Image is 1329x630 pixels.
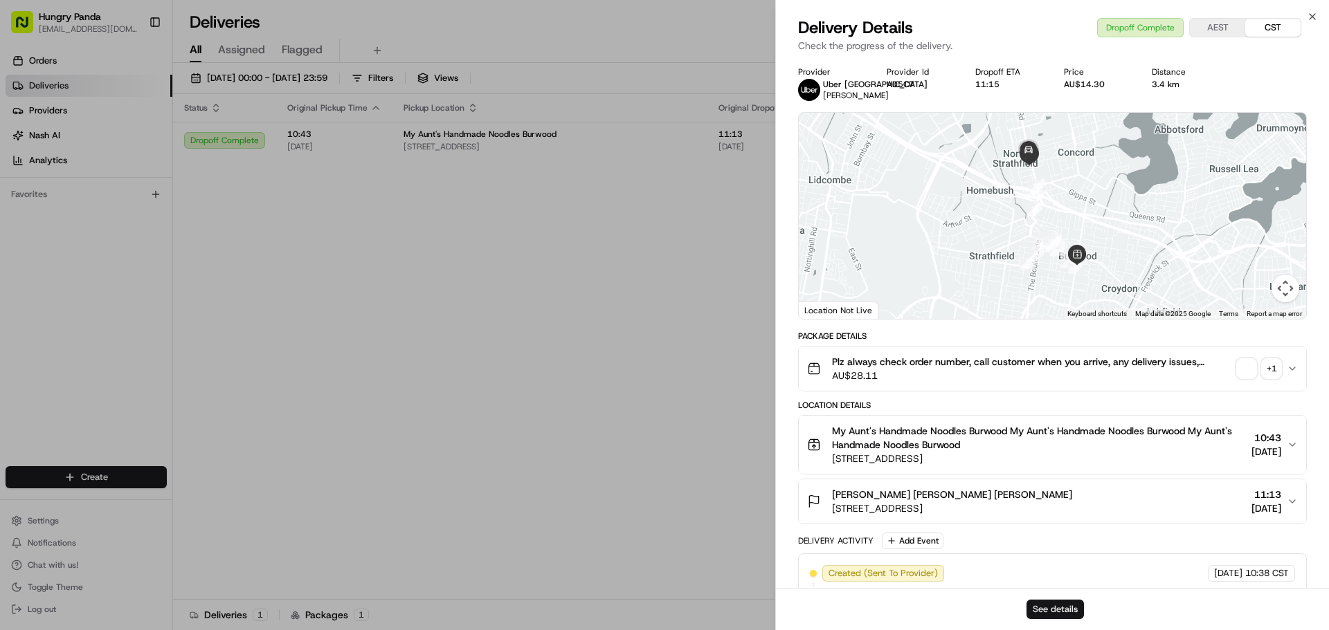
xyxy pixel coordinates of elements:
[1237,359,1281,378] button: +1
[1044,234,1059,249] div: 13
[14,311,25,322] div: 📗
[832,488,1072,501] span: [PERSON_NAME] [PERSON_NAME] [PERSON_NAME]
[43,214,112,225] span: [PERSON_NAME]
[1190,19,1245,37] button: AEST
[1020,254,1036,270] div: 2
[1251,501,1281,515] span: [DATE]
[1214,567,1242,580] span: [DATE]
[1067,309,1127,319] button: Keyboard shortcuts
[115,214,120,225] span: •
[832,424,1246,452] span: My Aunt's Handmade Noodles Burwood My Aunt's Handmade Noodles Burwood My Aunt's Handmade Noodles ...
[832,452,1246,465] span: [STREET_ADDRESS]
[1042,232,1058,248] div: 12
[1061,252,1076,268] div: 5
[1029,178,1045,194] div: 16
[799,479,1306,524] button: [PERSON_NAME] [PERSON_NAME] [PERSON_NAME][STREET_ADDRESS]11:13[DATE]
[832,369,1231,382] span: AU$28.11
[1039,232,1054,247] div: 11
[798,66,865,77] div: Provider
[823,79,928,90] span: Uber [GEOGRAPHIC_DATA]
[1272,275,1299,302] button: Map camera controls
[832,355,1231,369] span: Plz always check order number, call customer when you arrive, any delivery issues, Contact WhatsA...
[29,132,54,157] img: 1753817452368-0c19585d-7be3-40d9-9a41-2dc781b3d1eb
[62,146,190,157] div: We're available if you need us!
[1219,310,1238,317] a: Terms
[62,132,227,146] div: Start new chat
[14,180,93,191] div: Past conversations
[823,90,889,101] span: [PERSON_NAME]
[1027,600,1084,619] button: See details
[28,309,106,323] span: Knowledge Base
[14,14,42,41] img: Nash
[882,532,943,549] button: Add Event
[1247,310,1302,317] a: Report a map error
[14,55,252,77] p: Welcome 👋
[36,89,228,104] input: Clear
[802,301,848,319] img: Google
[1245,19,1301,37] button: CST
[14,201,36,223] img: Bea Lacdao
[1029,246,1044,261] div: 3
[798,79,820,101] img: uber-new-logo.jpeg
[1152,79,1218,90] div: 3.4 km
[975,79,1042,90] div: 11:15
[117,311,128,322] div: 💻
[111,304,228,328] a: 💻API Documentation
[1064,66,1130,77] div: Price
[123,214,155,225] span: 8月19日
[8,304,111,328] a: 📗Knowledge Base
[798,535,874,546] div: Delivery Activity
[799,346,1306,391] button: Plz always check order number, call customer when you arrive, any delivery issues, Contact WhatsA...
[802,301,848,319] a: Open this area in Google Maps (opens a new window)
[53,252,86,263] span: 8月15日
[1251,431,1281,445] span: 10:43
[1050,241,1065,256] div: 10
[46,252,51,263] span: •
[887,66,953,77] div: Provider Id
[215,177,252,194] button: See all
[975,66,1042,77] div: Dropoff ETA
[798,331,1307,342] div: Package Details
[1135,310,1211,317] span: Map data ©2025 Google
[1251,488,1281,501] span: 11:13
[1262,359,1281,378] div: + 1
[1064,79,1130,90] div: AU$14.30
[1245,567,1289,580] span: 10:38 CST
[131,309,222,323] span: API Documentation
[1031,235,1047,250] div: 1
[235,136,252,153] button: Start new chat
[798,17,913,39] span: Delivery Details
[887,79,914,90] button: A05C7
[1251,445,1281,458] span: [DATE]
[138,343,168,353] span: Pylon
[98,342,168,353] a: Powered byPylon
[1152,66,1218,77] div: Distance
[1047,234,1062,250] div: 14
[14,132,39,157] img: 1736555255976-a54dd68f-1ca7-489b-9aae-adbdc363a1c4
[798,400,1307,411] div: Location Details
[798,39,1307,53] p: Check the progress of the delivery.
[28,215,39,226] img: 1736555255976-a54dd68f-1ca7-489b-9aae-adbdc363a1c4
[832,501,1072,515] span: [STREET_ADDRESS]
[799,416,1306,474] button: My Aunt's Handmade Noodles Burwood My Aunt's Handmade Noodles Burwood My Aunt's Handmade Noodles ...
[1027,201,1042,216] div: 15
[829,567,938,580] span: Created (Sent To Provider)
[1068,258,1083,273] div: 7
[799,302,878,319] div: Location Not Live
